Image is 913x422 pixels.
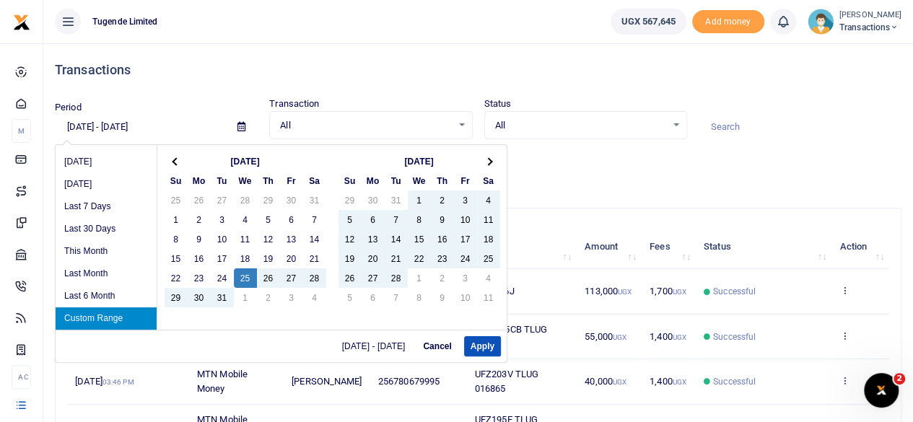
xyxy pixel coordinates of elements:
[280,210,303,229] td: 6
[362,268,385,288] td: 27
[12,365,31,389] li: Ac
[165,229,188,249] td: 8
[408,288,431,307] td: 8
[211,268,234,288] td: 24
[408,210,431,229] td: 8
[673,378,686,386] small: UGX
[477,249,500,268] td: 25
[280,190,303,210] td: 30
[165,288,188,307] td: 29
[618,288,632,296] small: UGX
[692,10,764,34] span: Add money
[303,190,326,210] td: 31
[234,249,257,268] td: 18
[477,288,500,307] td: 11
[56,151,157,173] li: [DATE]
[188,171,211,190] th: Mo
[211,229,234,249] td: 10
[211,171,234,190] th: Tu
[585,286,632,296] span: 113,000
[808,9,901,35] a: profile-user [PERSON_NAME] Transactions
[362,210,385,229] td: 6
[385,249,408,268] td: 21
[211,288,234,307] td: 31
[188,190,211,210] td: 26
[613,378,626,386] small: UGX
[477,190,500,210] td: 4
[188,268,211,288] td: 23
[13,16,30,27] a: logo-small logo-large logo-large
[385,268,408,288] td: 28
[431,268,454,288] td: 2
[385,210,408,229] td: 7
[257,210,280,229] td: 5
[454,190,477,210] td: 3
[454,249,477,268] td: 24
[56,285,157,307] li: Last 6 Month
[257,171,280,190] th: Th
[454,268,477,288] td: 3
[696,224,831,269] th: Status: activate to sort column ascending
[303,268,326,288] td: 28
[55,100,82,115] label: Period
[55,62,901,78] h4: Transactions
[102,378,134,386] small: 03:46 PM
[408,229,431,249] td: 15
[234,171,257,190] th: We
[56,173,157,195] li: [DATE]
[454,288,477,307] td: 10
[713,375,756,388] span: Successful
[475,369,538,394] span: UFZ203V TLUG 016865
[408,190,431,210] td: 1
[338,229,362,249] td: 12
[280,268,303,288] td: 27
[292,376,362,387] span: [PERSON_NAME]
[673,333,686,341] small: UGX
[408,249,431,268] td: 22
[713,285,756,298] span: Successful
[621,14,676,29] span: UGX 567,645
[362,229,385,249] td: 13
[431,288,454,307] td: 9
[378,376,440,387] span: 256780679995
[642,224,696,269] th: Fees: activate to sort column ascending
[257,288,280,307] td: 2
[56,240,157,263] li: This Month
[613,333,626,341] small: UGX
[280,229,303,249] td: 13
[477,268,500,288] td: 4
[611,9,686,35] a: UGX 567,645
[673,288,686,296] small: UGX
[342,342,411,351] span: [DATE] - [DATE]
[257,268,280,288] td: 26
[894,373,905,384] span: 2
[585,376,626,387] span: 40,000
[385,190,408,210] td: 31
[839,9,901,22] small: [PERSON_NAME]
[495,118,666,133] span: All
[211,190,234,210] td: 27
[280,118,451,133] span: All
[338,210,362,229] td: 5
[808,9,834,35] img: profile-user
[362,288,385,307] td: 6
[234,268,257,288] td: 25
[257,190,280,210] td: 29
[467,224,577,269] th: Memo: activate to sort column ascending
[692,10,764,34] li: Toup your wallet
[362,151,477,171] th: [DATE]
[257,249,280,268] td: 19
[234,190,257,210] td: 28
[338,249,362,268] td: 19
[408,268,431,288] td: 1
[56,307,157,330] li: Custom Range
[650,376,686,387] span: 1,400
[234,229,257,249] td: 11
[188,229,211,249] td: 9
[165,190,188,210] td: 25
[13,14,30,31] img: logo-small
[431,249,454,268] td: 23
[864,373,899,408] iframe: Intercom live chat
[338,268,362,288] td: 26
[385,171,408,190] th: Tu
